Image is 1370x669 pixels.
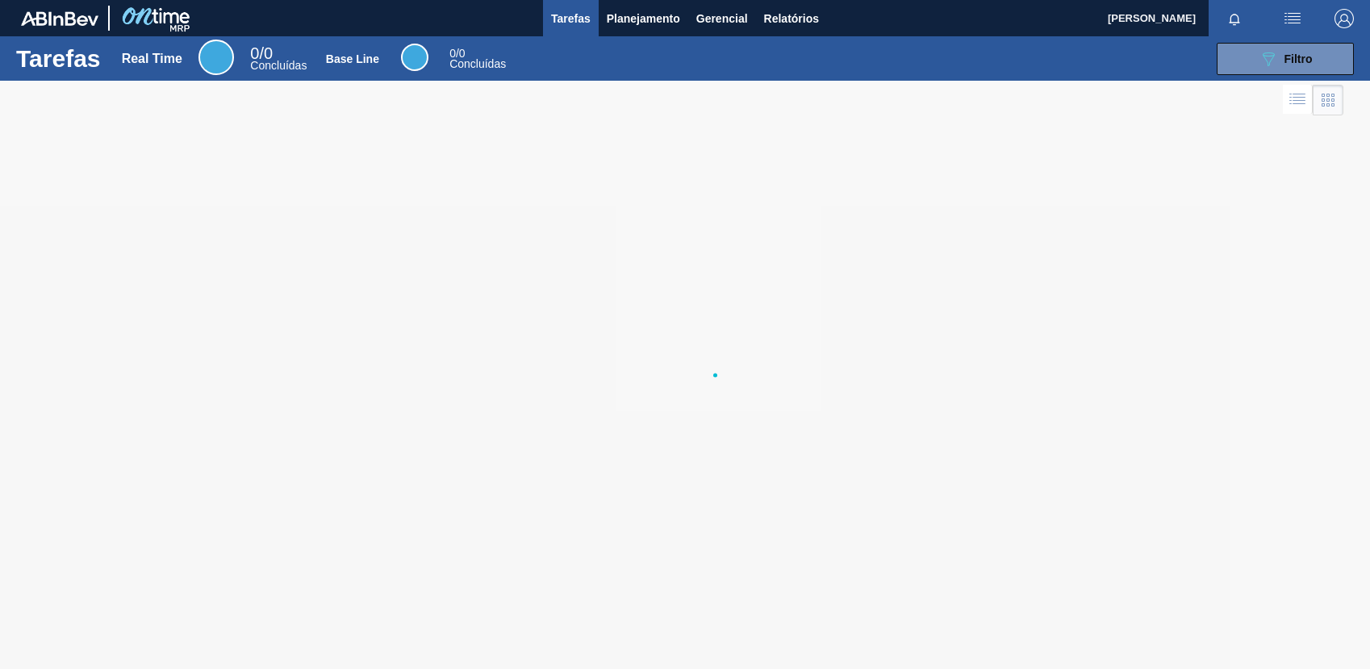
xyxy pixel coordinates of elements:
[16,49,101,68] h1: Tarefas
[1284,52,1313,65] span: Filtro
[1209,7,1260,30] button: Notificações
[250,47,307,71] div: Real Time
[449,47,465,60] span: / 0
[21,11,98,26] img: TNhmsLtSVTkK8tSr43FrP2fwEKptu5GPRR3wAAAABJRU5ErkJggg==
[198,40,234,75] div: Real Time
[326,52,379,65] div: Base Line
[449,48,506,69] div: Base Line
[401,44,428,71] div: Base Line
[250,44,273,62] span: / 0
[1217,43,1354,75] button: Filtro
[122,52,182,66] div: Real Time
[764,9,819,28] span: Relatórios
[1334,9,1354,28] img: Logout
[551,9,591,28] span: Tarefas
[1283,9,1302,28] img: userActions
[607,9,680,28] span: Planejamento
[250,59,307,72] span: Concluídas
[449,57,506,70] span: Concluídas
[449,47,456,60] span: 0
[250,44,259,62] span: 0
[696,9,748,28] span: Gerencial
